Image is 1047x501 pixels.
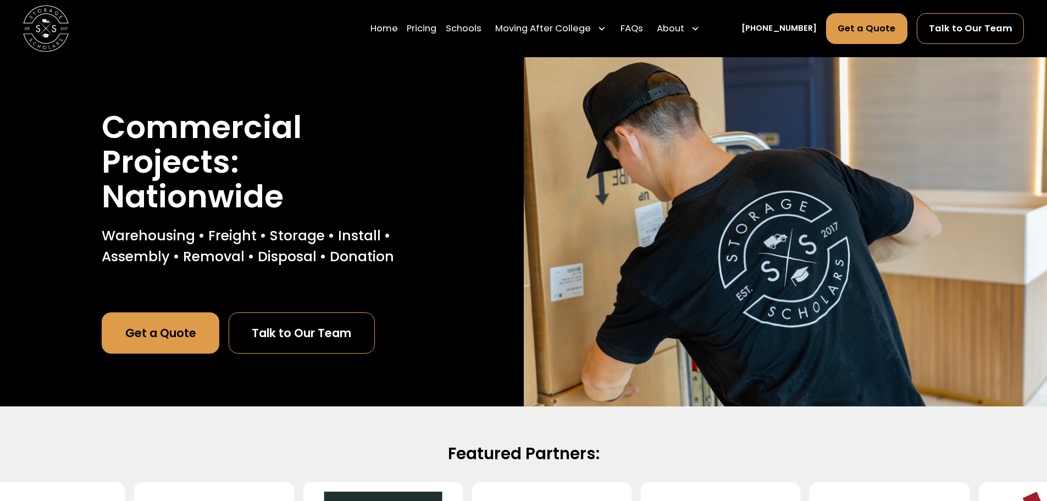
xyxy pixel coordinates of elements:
[491,13,612,45] div: Moving After College
[495,22,591,36] div: Moving After College
[826,13,908,44] a: Get a Quote
[407,13,436,45] a: Pricing
[158,443,890,464] h2: Featured Partners:
[917,13,1024,44] a: Talk to Our Team
[102,110,422,214] h1: Commercial Projects: Nationwide
[102,225,422,267] p: Warehousing • Freight • Storage • Install • Assembly • Removal • Disposal • Donation
[621,13,643,45] a: FAQs
[102,312,219,354] a: Get a Quote
[23,5,69,51] a: home
[446,13,481,45] a: Schools
[23,5,69,51] img: Storage Scholars main logo
[229,312,375,354] a: Talk to Our Team
[370,13,398,45] a: Home
[741,23,817,35] a: [PHONE_NUMBER]
[652,13,705,45] div: About
[657,22,684,36] div: About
